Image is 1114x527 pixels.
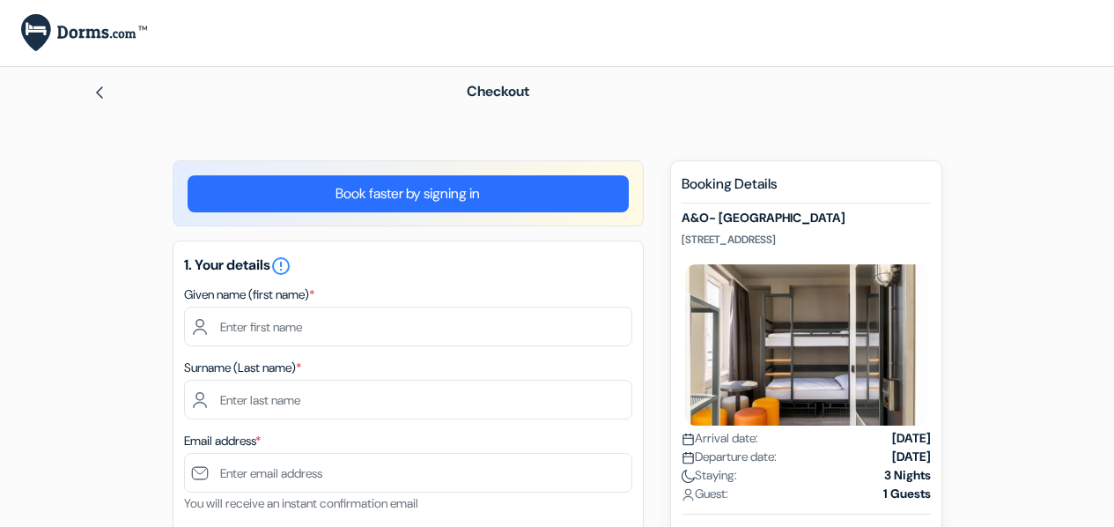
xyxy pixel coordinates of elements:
p: [STREET_ADDRESS] [682,233,931,247]
span: Guest: [682,485,728,503]
label: Surname (Last name) [184,359,301,377]
strong: 1 Guests [883,485,931,503]
strong: [DATE] [892,429,931,448]
span: Departure date: [682,448,777,466]
h5: A&O- [GEOGRAPHIC_DATA] [682,211,931,226]
a: Book faster by signing in [188,175,629,212]
img: left_arrow.svg [92,85,107,100]
img: calendar.svg [682,451,695,464]
img: user_icon.svg [682,488,695,501]
label: Email address [184,432,261,450]
span: Staying: [682,466,737,485]
img: moon.svg [682,470,695,483]
strong: 3 Nights [884,466,931,485]
img: Dorms.com [21,14,147,52]
strong: [DATE] [892,448,931,466]
label: Given name (first name) [184,286,314,304]
input: Enter last name [184,380,632,419]
input: Enter first name [184,307,632,346]
small: You will receive an instant confirmation email [184,495,418,511]
span: Arrival date: [682,429,758,448]
span: Checkout [467,82,529,100]
input: Enter email address [184,453,632,493]
a: error_outline [270,256,291,274]
h5: Booking Details [682,175,931,204]
h5: 1. Your details [184,256,632,277]
i: error_outline [270,256,291,277]
img: calendar.svg [682,433,695,446]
